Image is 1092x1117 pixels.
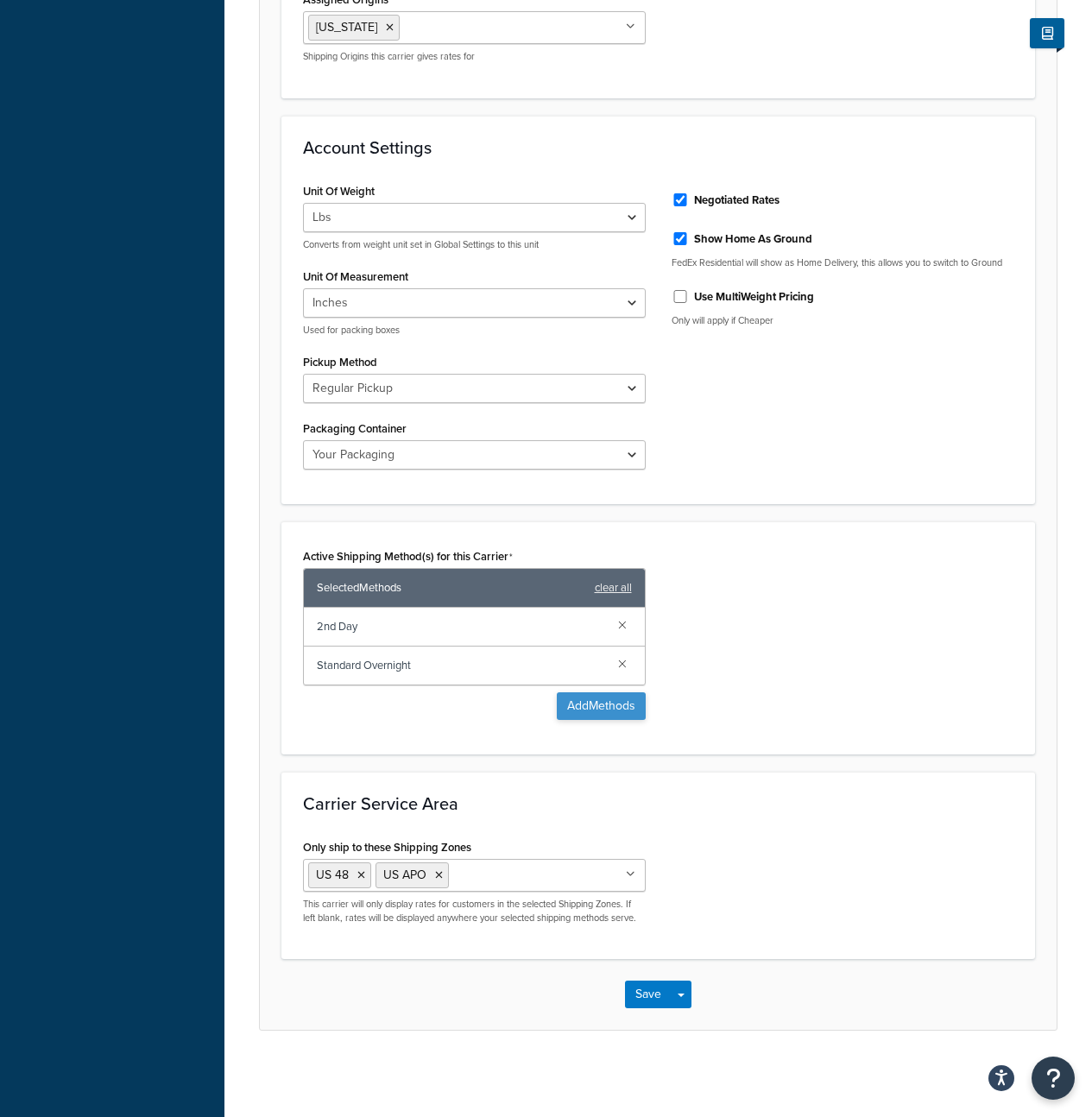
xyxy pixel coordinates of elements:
span: US 48 [316,866,349,884]
span: 2nd Day [317,615,604,639]
span: Standard Overnight [317,653,604,678]
label: Unit Of Measurement [303,270,408,283]
label: Unit Of Weight [303,185,375,198]
p: Only will apply if Cheaper [672,314,1014,327]
button: Save [625,981,672,1008]
button: Show Help Docs [1030,18,1064,48]
button: Open Resource Center [1032,1057,1075,1100]
label: Show Home As Ground [694,231,812,247]
label: Pickup Method [303,356,377,369]
p: This carrier will only display rates for customers in the selected Shipping Zones. If left blank,... [303,898,646,925]
label: Negotiated Rates [694,192,780,208]
label: Only ship to these Shipping Zones [303,841,471,854]
label: Use MultiWeight Pricing [694,289,814,305]
a: clear all [595,576,632,600]
span: Selected Methods [317,576,586,600]
label: Active Shipping Method(s) for this Carrier [303,550,513,564]
p: Used for packing boxes [303,324,646,337]
span: US APO [383,866,426,884]
p: Converts from weight unit set in Global Settings to this unit [303,238,646,251]
h3: Account Settings [303,138,1013,157]
p: Shipping Origins this carrier gives rates for [303,50,646,63]
h3: Carrier Service Area [303,794,1013,813]
p: FedEx Residential will show as Home Delivery, this allows you to switch to Ground [672,256,1014,269]
button: AddMethods [557,692,646,720]
label: Packaging Container [303,422,407,435]
span: [US_STATE] [316,18,377,36]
